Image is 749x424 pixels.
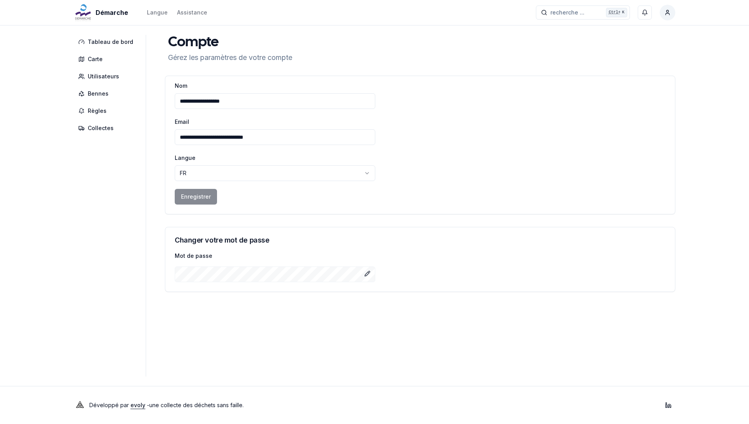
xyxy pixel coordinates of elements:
a: Règles [74,104,141,118]
p: Gérez les paramètres de votre compte [168,52,292,63]
span: Bennes [88,90,109,98]
span: Carte [88,55,103,63]
a: Carte [74,52,141,66]
a: Collectes [74,121,141,135]
label: Nom [175,82,187,89]
a: Utilisateurs [74,69,141,83]
span: Règles [88,107,107,115]
label: Mot de passe [175,253,375,259]
img: Evoly Logo [74,399,86,411]
span: Collectes [88,124,114,132]
span: recherche ... [550,9,584,16]
a: Bennes [74,87,141,101]
p: Développé par - une collecte des déchets sans faille . [89,400,244,411]
a: Tableau de bord [74,35,141,49]
span: Tableau de bord [88,38,133,46]
span: Démarche [96,8,128,17]
button: Langue [147,8,168,17]
label: Langue [175,154,195,161]
a: evoly [130,402,145,408]
a: Assistance [177,8,207,17]
h3: Changer votre mot de passe [175,237,666,244]
label: Email [175,118,189,125]
div: Langue [147,9,168,16]
span: Utilisateurs [88,72,119,80]
h1: Compte [168,35,292,51]
img: Démarche Logo [74,3,92,22]
a: Démarche [74,8,131,17]
button: recherche ...Ctrl+K [536,5,630,20]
